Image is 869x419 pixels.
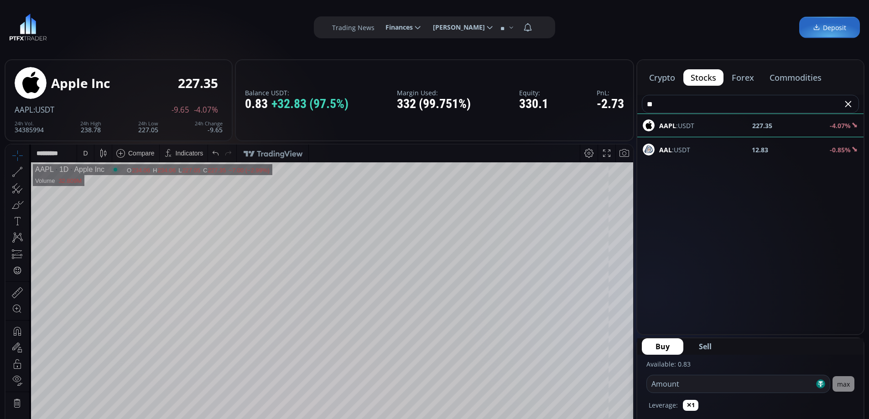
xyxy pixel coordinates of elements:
[152,22,170,29] div: 234.06
[194,106,218,114] span: -4.07%
[646,360,691,368] label: Available: 0.83
[427,18,485,36] span: [PERSON_NAME]
[656,341,670,352] span: Buy
[799,17,860,38] a: Deposit
[597,97,624,111] div: -2.73
[123,5,149,12] div: Compare
[59,367,68,374] div: 3m
[379,18,413,36] span: Finances
[685,338,725,355] button: Sell
[15,104,33,115] span: AAPL
[642,69,682,86] button: crypto
[245,97,349,111] div: 0.83
[699,341,712,352] span: Sell
[752,145,768,155] b: 12.83
[147,22,152,29] div: H
[607,362,626,379] div: Toggle Auto Scale
[15,121,44,133] div: 34385994
[30,21,48,29] div: AAPL
[659,145,690,155] span: :USDT
[683,69,723,86] button: stocks
[33,367,40,374] div: 5y
[595,367,604,374] div: log
[126,22,145,29] div: 234.06
[245,89,349,96] label: Balance USDT:
[592,362,607,379] div: Toggle Log Scale
[138,121,158,126] div: 24h Low
[649,400,678,410] label: Leverage:
[203,22,221,29] div: 227.35
[178,76,218,90] div: 227.35
[642,338,683,355] button: Buy
[597,89,624,96] label: PnL:
[53,33,76,40] div: 32.809M
[519,97,548,111] div: 330.1
[813,23,846,32] span: Deposit
[48,21,63,29] div: 1D
[30,33,49,40] div: Volume
[15,121,44,126] div: 24h Vol.
[138,121,158,133] div: 227.05
[610,367,623,374] div: auto
[762,69,829,86] button: commodities
[90,367,97,374] div: 5d
[46,367,53,374] div: 1y
[520,362,571,379] button: 15:24:41 (UTC)
[223,22,264,29] div: −7.00 (−2.99%)
[8,122,16,130] div: 
[51,76,110,90] div: Apple Inc
[172,106,189,114] span: -9.65
[122,362,137,379] div: Go to
[9,14,47,41] img: LOGO
[198,22,202,29] div: C
[332,23,375,32] label: Trading News
[106,21,114,29] div: Market open
[195,121,223,133] div: -9.65
[271,97,349,111] span: +32.83 (97.5%)
[524,367,567,374] span: 15:24:41 (UTC)
[195,121,223,126] div: 24h Change
[397,97,471,111] div: 332 (99.751%)
[63,21,99,29] div: Apple Inc
[659,145,672,154] b: AAL
[21,340,25,352] div: Hide Drawings Toolbar
[683,400,698,411] button: ✕1
[121,22,126,29] div: O
[397,89,471,96] label: Margin Used:
[33,104,54,115] span: :USDT
[103,367,110,374] div: 1d
[80,121,101,133] div: 238.78
[579,362,592,379] div: Toggle Percentage
[74,367,83,374] div: 1m
[173,22,177,29] div: L
[177,22,195,29] div: 227.05
[519,89,548,96] label: Equity:
[80,121,101,126] div: 24h High
[78,5,82,12] div: D
[830,145,851,154] b: -0.85%
[170,5,198,12] div: Indicators
[724,69,761,86] button: forex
